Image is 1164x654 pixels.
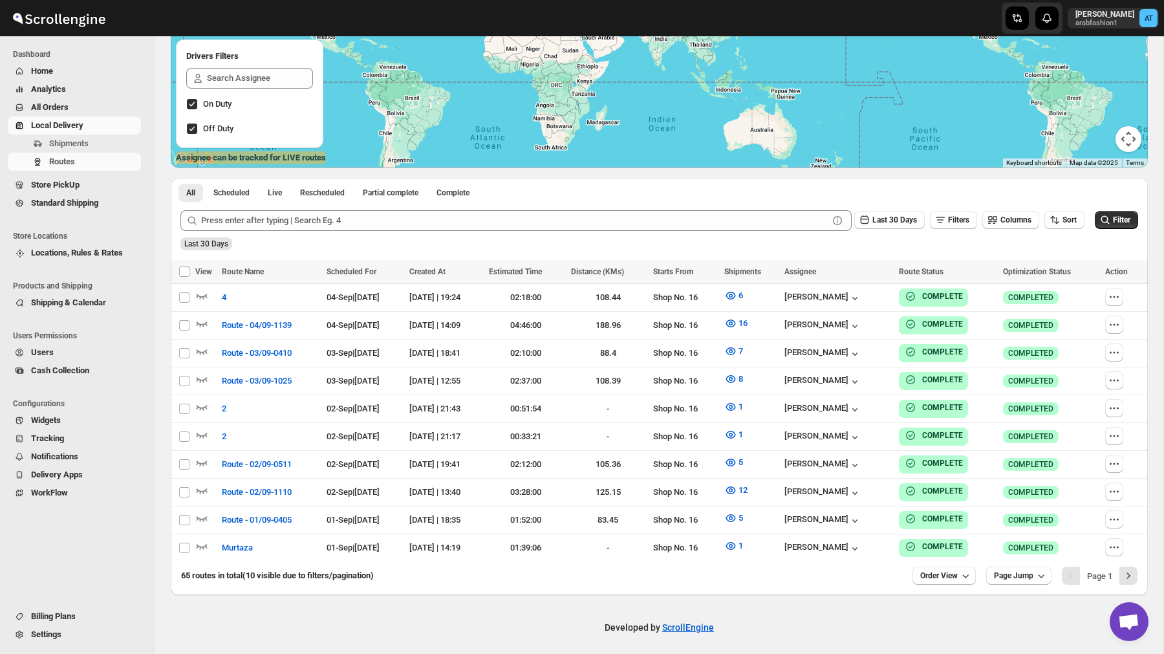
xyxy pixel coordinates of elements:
[8,153,141,171] button: Routes
[31,415,61,425] span: Widgets
[222,514,292,527] span: Route - 01/09-0405
[489,267,542,276] span: Estimated Time
[717,313,755,334] button: 16
[1000,215,1031,224] span: Columns
[214,538,261,558] button: Murtaza
[662,622,714,633] a: ScrollEngine
[214,315,299,336] button: Route - 04/09-1139
[214,482,299,503] button: Route - 02/09-1110
[31,180,80,190] span: Store PickUp
[409,319,481,332] div: [DATE] | 14:09
[948,215,969,224] span: Filters
[31,470,83,479] span: Delivery Apps
[738,430,743,439] span: 1
[489,402,563,415] div: 00:51:54
[717,452,751,473] button: 5
[784,542,861,555] div: [PERSON_NAME]
[409,267,446,276] span: Created At
[784,403,861,416] div: [PERSON_NAME]
[738,318,748,328] span: 16
[31,488,68,497] span: WorkFlow
[8,448,141,466] button: Notifications
[717,397,751,417] button: 1
[922,347,963,356] b: COMPLETE
[327,320,380,330] span: 04-Sep | [DATE]
[8,98,141,116] button: All Orders
[31,66,53,76] span: Home
[327,487,380,497] span: 02-Sep | [DATE]
[1008,320,1053,331] span: COMPLETED
[31,298,106,307] span: Shipping & Calendar
[1126,159,1144,166] a: Terms (opens in new tab)
[327,267,376,276] span: Scheduled For
[31,433,64,443] span: Tracking
[854,211,925,229] button: Last 30 Days
[222,486,292,499] span: Route - 02/09-1110
[8,80,141,98] button: Analytics
[994,571,1033,581] span: Page Jump
[1145,14,1153,23] text: AT
[436,188,469,198] span: Complete
[784,375,861,388] button: [PERSON_NAME]
[1068,8,1159,28] button: User menu
[653,514,717,527] div: Shop No. 16
[904,373,963,386] button: COMPLETE
[8,466,141,484] button: Delivery Apps
[922,375,963,384] b: COMPLETE
[1095,211,1138,229] button: Filter
[717,285,751,306] button: 6
[181,571,374,580] span: 65 routes in total (10 visible due to filters/pagination)
[8,626,141,644] button: Settings
[872,215,917,224] span: Last 30 Days
[922,514,963,523] b: COMPLETE
[784,320,861,332] button: [PERSON_NAME]
[571,347,645,360] div: 88.4
[327,348,380,358] span: 03-Sep | [DATE]
[904,290,963,303] button: COMPLETE
[717,536,751,556] button: 1
[31,629,61,639] span: Settings
[1006,158,1062,168] button: Keyboard shortcuts
[203,99,232,109] span: On Duty
[784,486,861,499] div: [PERSON_NAME]
[904,512,963,525] button: COMPLETE
[489,430,563,443] div: 00:33:21
[8,484,141,502] button: WorkFlow
[186,188,195,198] span: All
[489,375,563,387] div: 02:37:00
[784,431,861,444] button: [PERSON_NAME]
[13,231,146,241] span: Store Locations
[8,362,141,380] button: Cash Collection
[222,347,292,360] span: Route - 03/09-0410
[268,188,282,198] span: Live
[784,347,861,360] div: [PERSON_NAME]
[653,541,717,554] div: Shop No. 16
[1008,543,1053,553] span: COMPLETED
[409,514,481,527] div: [DATE] | 18:35
[738,513,743,523] span: 5
[174,151,217,168] img: Google
[717,424,751,445] button: 1
[922,542,963,551] b: COMPLETE
[1008,292,1053,303] span: COMPLETED
[31,452,78,461] span: Notifications
[214,398,234,419] button: 2
[1075,19,1134,27] p: arabfashion1
[738,485,748,495] span: 12
[213,188,250,198] span: Scheduled
[49,157,75,166] span: Routes
[904,485,963,497] button: COMPLETE
[1110,602,1148,641] a: Open chat
[222,430,226,443] span: 2
[489,514,563,527] div: 01:52:00
[222,291,226,304] span: 4
[605,621,714,634] p: Developed by
[489,541,563,554] div: 01:39:06
[653,430,717,443] div: Shop No. 16
[922,431,963,440] b: COMPLETE
[738,402,743,411] span: 1
[922,486,963,496] b: COMPLETE
[571,267,624,276] span: Distance (KMs)
[1003,267,1071,276] span: Optimization Status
